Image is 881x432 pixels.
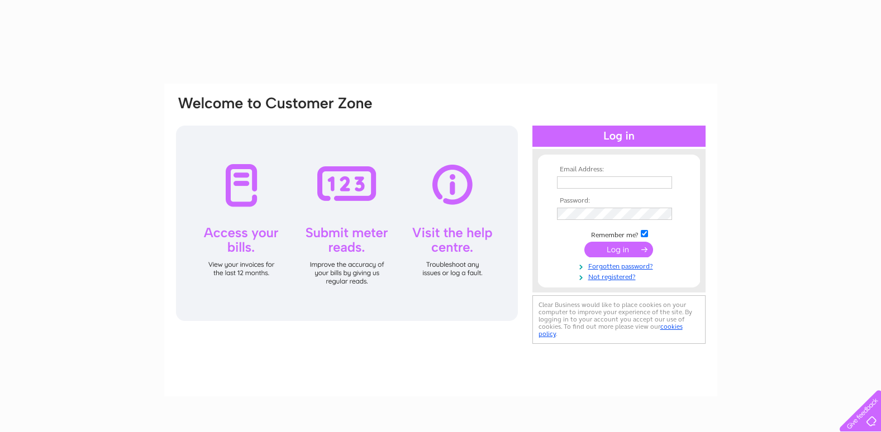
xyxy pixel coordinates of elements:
a: Not registered? [557,271,684,281]
a: Forgotten password? [557,260,684,271]
th: Password: [554,197,684,205]
input: Submit [584,242,653,257]
th: Email Address: [554,166,684,174]
div: Clear Business would like to place cookies on your computer to improve your experience of the sit... [532,295,706,344]
td: Remember me? [554,228,684,239]
a: cookies policy [539,323,683,338]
